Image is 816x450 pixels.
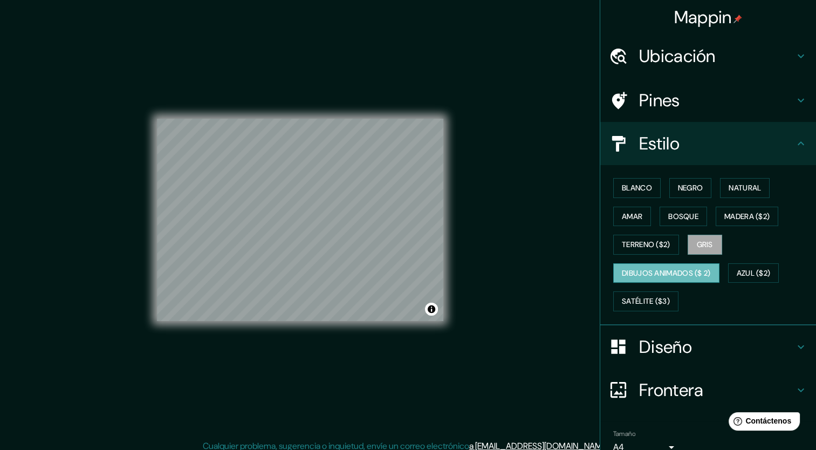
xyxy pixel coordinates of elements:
[613,291,678,311] button: Satélite ($3)
[622,238,670,251] font: Terreno ($2)
[688,235,722,255] button: Gris
[639,90,794,111] h4: Pines
[622,210,642,223] font: Amar
[157,119,443,321] canvas: Mapa
[622,181,652,195] font: Blanco
[613,178,661,198] button: Blanco
[668,210,698,223] font: Bosque
[425,303,438,316] button: Alternar atribución
[733,15,742,23] img: pin-icon.png
[600,369,816,412] div: Frontera
[639,336,794,358] h4: Diseño
[678,181,703,195] font: Negro
[716,207,778,227] button: Madera ($2)
[600,122,816,165] div: Estilo
[613,429,635,438] label: Tamaño
[639,45,794,67] h4: Ubicación
[674,6,732,29] font: Mappin
[639,133,794,154] h4: Estilo
[622,267,711,280] font: Dibujos animados ($ 2)
[660,207,707,227] button: Bosque
[729,181,761,195] font: Natural
[720,178,770,198] button: Natural
[728,263,779,283] button: Azul ($2)
[600,79,816,122] div: Pines
[613,207,651,227] button: Amar
[697,238,713,251] font: Gris
[724,210,770,223] font: Madera ($2)
[600,325,816,369] div: Diseño
[613,235,679,255] button: Terreno ($2)
[600,35,816,78] div: Ubicación
[639,379,794,401] h4: Frontera
[613,263,719,283] button: Dibujos animados ($ 2)
[737,267,771,280] font: Azul ($2)
[720,408,804,438] iframe: Help widget launcher
[622,295,670,308] font: Satélite ($3)
[669,178,712,198] button: Negro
